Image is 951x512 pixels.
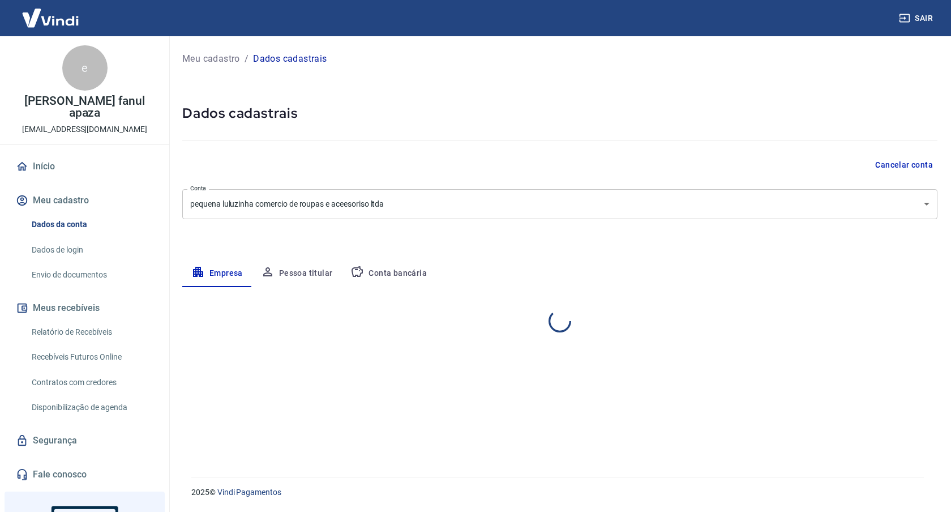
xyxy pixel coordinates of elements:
a: Fale conosco [14,462,156,487]
p: [PERSON_NAME] fanul apaza [9,95,160,119]
div: pequena luluzinha comercio de roupas e aceesoriso ltda [182,189,937,219]
p: [EMAIL_ADDRESS][DOMAIN_NAME] [22,123,147,135]
p: Dados cadastrais [253,52,327,66]
p: / [245,52,249,66]
a: Início [14,154,156,179]
a: Relatório de Recebíveis [27,321,156,344]
a: Contratos com credores [27,371,156,394]
img: Vindi [14,1,87,35]
a: Recebíveis Futuros Online [27,345,156,369]
button: Meu cadastro [14,188,156,213]
h5: Dados cadastrais [182,104,937,122]
a: Envio de documentos [27,263,156,287]
button: Pessoa titular [252,260,342,287]
button: Conta bancária [341,260,436,287]
label: Conta [190,184,206,193]
button: Empresa [182,260,252,287]
button: Meus recebíveis [14,296,156,321]
button: Sair [897,8,937,29]
p: 2025 © [191,487,924,498]
a: Segurança [14,428,156,453]
a: Dados de login [27,238,156,262]
a: Dados da conta [27,213,156,236]
button: Cancelar conta [871,155,937,176]
a: Meu cadastro [182,52,240,66]
div: e [62,45,108,91]
a: Disponibilização de agenda [27,396,156,419]
a: Vindi Pagamentos [217,488,281,497]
